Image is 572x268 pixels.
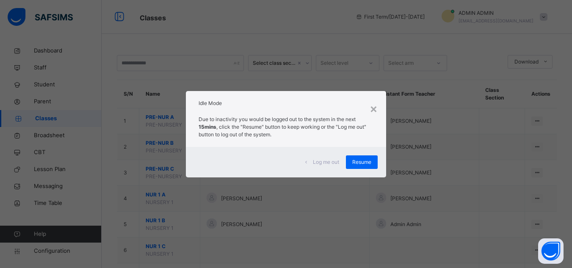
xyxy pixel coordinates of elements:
div: × [370,99,378,117]
span: Log me out [313,158,339,166]
span: Resume [352,158,371,166]
strong: 15mins [199,124,216,130]
button: Open asap [538,238,564,264]
h2: Idle Mode [199,99,373,107]
p: Due to inactivity you would be logged out to the system in the next , click the "Resume" button t... [199,116,373,138]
